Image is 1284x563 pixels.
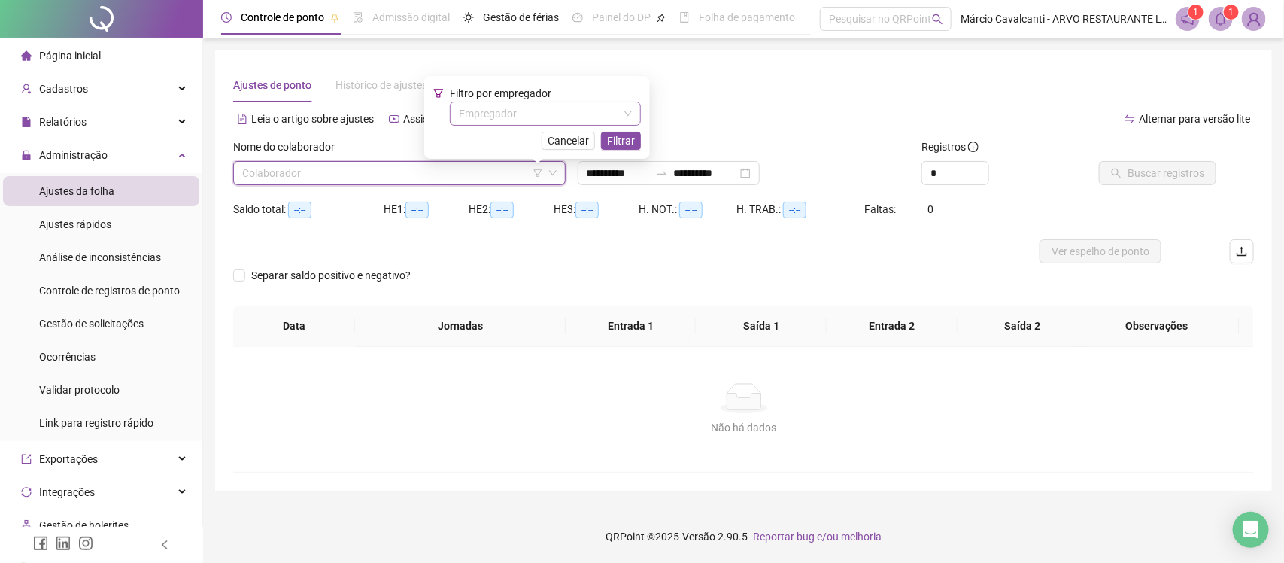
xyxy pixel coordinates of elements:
[1073,306,1240,347] th: Observações
[39,453,98,465] span: Exportações
[251,419,1237,436] div: Não há dados
[1188,5,1204,20] sup: 1
[699,11,795,23] span: Folha de pagamento
[1224,5,1239,20] sup: 1
[241,11,324,23] span: Controle de ponto
[335,79,427,91] span: Histórico de ajustes
[607,132,635,149] span: Filtrar
[21,84,32,94] span: user-add
[682,531,715,543] span: Versão
[928,203,934,215] span: 0
[355,306,566,347] th: Jornadas
[21,454,32,464] span: export
[548,132,589,149] span: Cancelar
[21,520,32,531] span: apartment
[483,11,559,23] span: Gestão de férias
[753,531,882,543] span: Reportar bug e/ou melhoria
[233,201,384,218] div: Saldo total:
[827,306,958,347] th: Entrada 2
[233,306,355,347] th: Data
[203,510,1284,563] footer: QRPoint © 2025 - 2.90.5 -
[1214,12,1228,26] span: bell
[624,109,633,118] span: down
[384,201,469,218] div: HE 1:
[450,87,551,99] span: Filtro por empregador
[932,14,943,25] span: search
[533,169,542,178] span: filter
[39,519,129,531] span: Gestão de holerites
[372,11,450,23] span: Admissão digital
[490,202,514,218] span: --:--
[39,251,161,263] span: Análise de inconsistências
[679,202,703,218] span: --:--
[1194,7,1199,17] span: 1
[221,12,232,23] span: clock-circle
[783,202,806,218] span: --:--
[403,113,473,125] span: Assista o vídeo
[1139,113,1250,125] span: Alternar para versão lite
[353,12,363,23] span: file-done
[233,79,311,91] span: Ajustes de ponto
[237,114,247,124] span: file-text
[39,285,180,297] span: Controle de registros de ponto
[1099,161,1216,185] button: Buscar registros
[575,202,599,218] span: --:--
[39,318,144,330] span: Gestão de solicitações
[389,114,399,124] span: youtube
[39,486,95,498] span: Integrações
[639,201,736,218] div: H. NOT.:
[39,218,111,230] span: Ajustes rápidos
[288,202,311,218] span: --:--
[1229,7,1234,17] span: 1
[572,12,583,23] span: dashboard
[1233,512,1269,548] div: Open Intercom Messenger
[21,150,32,160] span: lock
[554,201,639,218] div: HE 3:
[736,201,864,218] div: H. TRAB.:
[21,487,32,498] span: sync
[592,11,651,23] span: Painel do DP
[39,50,101,62] span: Página inicial
[1236,245,1248,257] span: upload
[245,267,417,284] span: Separar saldo positivo e negativo?
[958,306,1088,347] th: Saída 2
[159,540,170,550] span: left
[39,149,108,161] span: Administração
[548,169,557,178] span: down
[696,306,827,347] th: Saída 1
[961,11,1167,27] span: Márcio Cavalcanti - ARVO RESTAURANTE LTDA
[21,117,32,127] span: file
[251,113,374,125] span: Leia o artigo sobre ajustes
[463,12,474,23] span: sun
[864,203,898,215] span: Faltas:
[968,142,979,152] span: info-circle
[39,83,88,95] span: Cadastros
[33,536,48,551] span: facebook
[39,185,114,197] span: Ajustes da folha
[233,138,345,155] label: Nome do colaborador
[657,14,666,23] span: pushpin
[921,138,979,155] span: Registros
[39,384,120,396] span: Validar protocolo
[656,167,668,179] span: swap-right
[1040,239,1161,263] button: Ver espelho de ponto
[1243,8,1265,30] img: 52917
[330,14,339,23] span: pushpin
[601,132,641,150] button: Filtrar
[566,306,697,347] th: Entrada 1
[679,12,690,23] span: book
[21,50,32,61] span: home
[405,202,429,218] span: --:--
[39,116,87,128] span: Relatórios
[656,167,668,179] span: to
[1085,318,1228,334] span: Observações
[56,536,71,551] span: linkedin
[1181,12,1194,26] span: notification
[433,88,444,99] span: filter
[1125,114,1135,124] span: swap
[39,417,153,429] span: Link para registro rápido
[542,132,595,150] button: Cancelar
[469,201,554,218] div: HE 2:
[78,536,93,551] span: instagram
[39,351,96,363] span: Ocorrências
